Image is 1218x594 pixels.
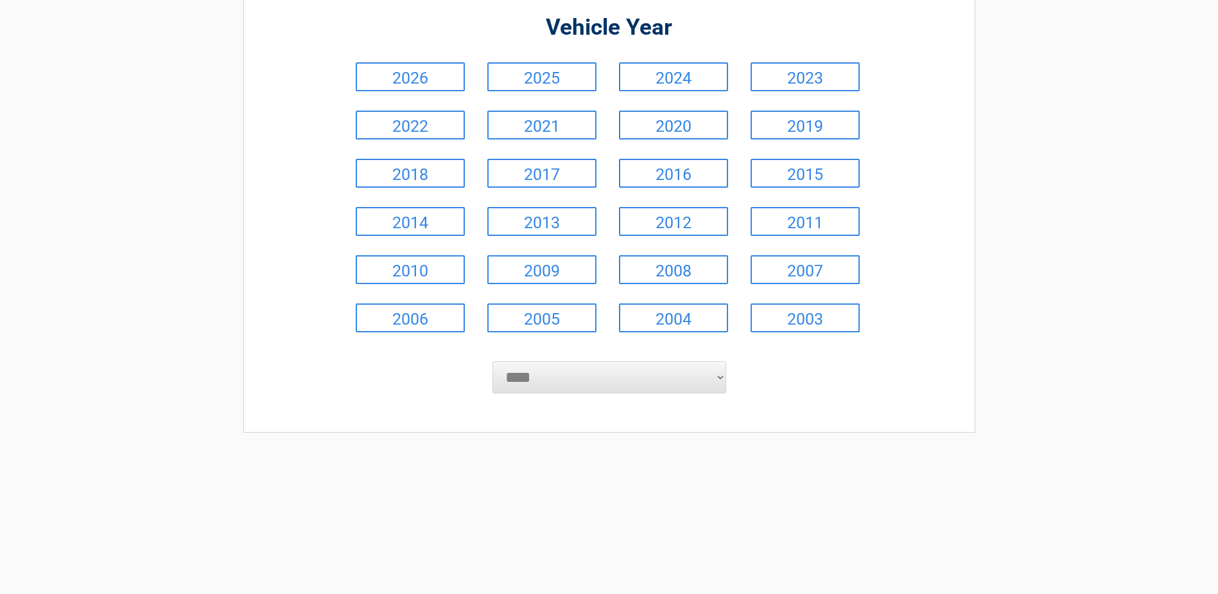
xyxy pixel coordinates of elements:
a: 2025 [487,62,596,91]
a: 2024 [619,62,728,91]
a: 2011 [751,207,860,236]
a: 2026 [356,62,465,91]
a: 2018 [356,159,465,188]
a: 2007 [751,255,860,284]
a: 2014 [356,207,465,236]
a: 2006 [356,303,465,332]
a: 2021 [487,111,596,139]
a: 2013 [487,207,596,236]
a: 2020 [619,111,728,139]
h2: Vehicle Year [352,13,866,43]
a: 2015 [751,159,860,188]
a: 2019 [751,111,860,139]
a: 2005 [487,303,596,332]
a: 2016 [619,159,728,188]
a: 2010 [356,255,465,284]
a: 2008 [619,255,728,284]
a: 2003 [751,303,860,332]
a: 2023 [751,62,860,91]
a: 2009 [487,255,596,284]
a: 2022 [356,111,465,139]
a: 2012 [619,207,728,236]
a: 2017 [487,159,596,188]
a: 2004 [619,303,728,332]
